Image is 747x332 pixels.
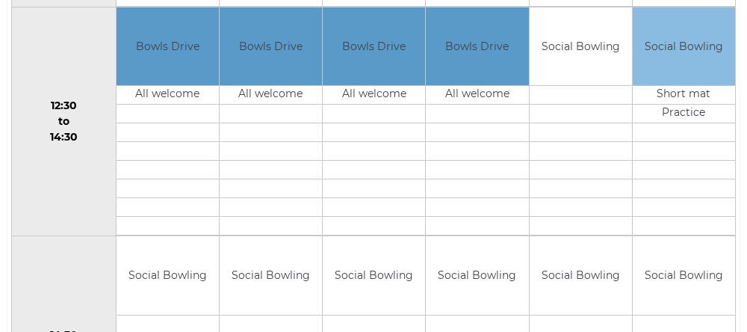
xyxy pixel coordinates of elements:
td: Bowls Drive [220,7,322,86]
td: Social Bowling [426,236,528,315]
td: All welcome [426,86,528,105]
td: Social Bowling [530,236,632,315]
td: All welcome [323,86,425,105]
td: Bowls Drive [117,7,219,86]
td: 12:30 to 14:30 [12,7,117,236]
td: Practice [633,105,735,123]
td: Social Bowling [530,7,632,86]
td: Social Bowling [633,7,735,86]
td: Bowls Drive [323,7,425,86]
td: Bowls Drive [426,7,528,86]
td: Social Bowling [323,236,425,315]
td: All welcome [220,86,322,105]
td: Social Bowling [117,236,219,315]
td: Short mat [633,86,735,105]
td: Social Bowling [633,236,735,315]
td: Social Bowling [220,236,322,315]
td: All welcome [117,86,219,105]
